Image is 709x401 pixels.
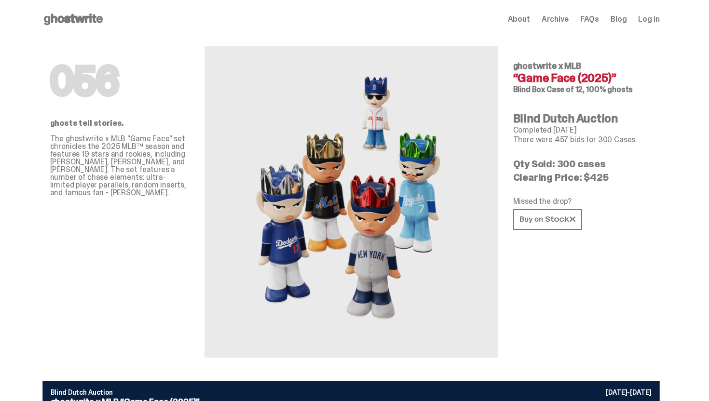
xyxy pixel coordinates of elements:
a: About [508,15,530,23]
p: There were 457 bids for 300 Cases. [513,136,652,144]
a: Blog [611,15,627,23]
p: Blind Dutch Auction [51,389,652,396]
h4: Blind Dutch Auction [513,113,652,124]
p: Qty Sold: 300 cases [513,159,652,169]
p: Clearing Price: $425 [513,173,652,182]
span: ghostwrite x MLB [513,60,581,72]
img: MLB&ldquo;Game Face (2025)&rdquo; [245,69,457,334]
h4: “Game Face (2025)” [513,72,652,84]
p: Missed the drop? [513,198,652,205]
p: ghosts tell stories. [50,120,189,127]
a: Archive [542,15,569,23]
span: Blind Box [513,84,545,94]
p: [DATE]-[DATE] [606,389,651,396]
a: FAQs [580,15,599,23]
span: Case of 12, 100% ghosts [546,84,633,94]
p: The ghostwrite x MLB "Game Face" set chronicles the 2025 MLB™ season and features 19 stars and ro... [50,135,189,197]
a: Log in [638,15,659,23]
p: Completed [DATE] [513,126,652,134]
h1: 056 [50,62,189,100]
